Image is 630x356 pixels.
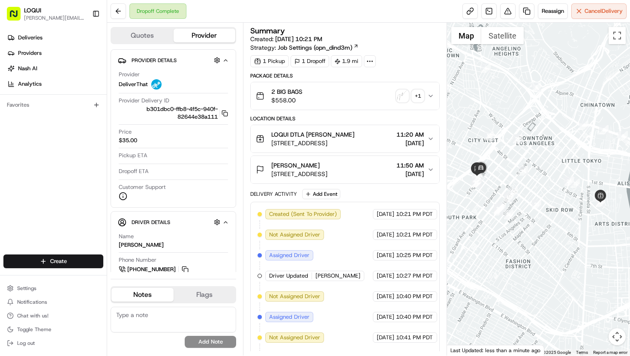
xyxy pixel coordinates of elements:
[609,27,626,44] button: Toggle fullscreen view
[396,130,424,139] span: 11:20 AM
[449,344,477,356] a: Open this area in Google Maps (opens a new window)
[111,29,174,42] button: Quotes
[17,285,36,292] span: Settings
[519,166,528,176] div: 14
[396,170,424,178] span: [DATE]
[251,82,439,110] button: 2 BIG BAGS$558.00signature_proof_of_delivery image+1
[3,310,103,322] button: Chat with us!
[609,328,626,345] button: Map camera controls
[377,251,394,259] span: [DATE]
[17,299,47,305] span: Notifications
[3,337,103,349] button: Log out
[151,79,162,90] img: profile_deliverthat_partner.png
[315,272,360,280] span: [PERSON_NAME]
[3,31,107,45] a: Deliveries
[250,55,289,67] div: 1 Pickup
[18,65,37,72] span: Nash AI
[440,84,449,93] div: 12
[269,313,309,321] span: Assigned Driver
[481,27,524,44] button: Show satellite imagery
[269,210,337,218] span: Created (Sent To Provider)
[412,90,424,102] div: + 1
[396,139,424,147] span: [DATE]
[570,179,580,188] div: 22
[271,139,354,147] span: [STREET_ADDRESS]
[24,15,85,21] span: [PERSON_NAME][EMAIL_ADDRESS][DOMAIN_NAME]
[118,53,229,67] button: Provider Details
[471,178,481,188] div: 31
[504,210,513,219] div: 26
[119,81,148,88] span: DeliverThat
[447,345,544,356] div: Last Updated: less than a minute ago
[494,204,504,214] div: 29
[396,251,433,259] span: 10:25 PM PDT
[396,161,424,170] span: 11:50 AM
[3,296,103,308] button: Notifications
[119,97,169,105] span: Provider Delivery ID
[532,82,541,92] div: 5
[524,350,571,355] span: Map data ©2025 Google
[396,90,424,102] button: signature_proof_of_delivery image+1
[3,77,107,91] a: Analytics
[618,131,628,141] div: 2
[532,200,541,209] div: 25
[269,272,308,280] span: Driver Updated
[3,282,103,294] button: Settings
[599,125,609,135] div: 3
[377,231,394,239] span: [DATE]
[508,187,518,197] div: 15
[118,215,229,229] button: Driver Details
[132,219,170,226] span: Driver Details
[302,189,340,199] button: Add Event
[119,105,228,121] button: b301dbc0-ffb8-4f5c-940f-82644e38a111
[174,288,236,302] button: Flags
[50,257,67,265] span: Create
[251,156,439,183] button: [PERSON_NAME][STREET_ADDRESS]11:50 AM[DATE]
[24,6,41,15] button: LOQUI
[17,340,35,347] span: Log out
[119,183,166,191] span: Customer Support
[576,350,588,355] a: Terms (opens in new tab)
[496,202,506,212] div: 17
[494,206,503,215] div: 19
[571,3,627,19] button: CancelDelivery
[396,272,433,280] span: 10:27 PM PDT
[278,43,359,52] a: Job Settings (opn_dind3m)
[119,71,140,78] span: Provider
[585,7,623,15] span: Cancel Delivery
[449,344,477,356] img: Google
[119,168,149,175] span: Dropoff ETA
[396,313,433,321] span: 10:40 PM PDT
[278,43,352,52] span: Job Settings (opn_dind3m)
[250,35,322,43] span: Created:
[481,63,491,73] div: 6
[3,62,107,75] a: Nash AI
[596,197,605,207] div: 23
[132,57,177,64] span: Provider Details
[269,231,320,239] span: Not Assigned Driver
[579,120,588,130] div: 4
[119,128,132,136] span: Price
[111,288,174,302] button: Notes
[377,313,394,321] span: [DATE]
[250,72,440,79] div: Package Details
[119,241,164,249] div: [PERSON_NAME]
[472,169,482,178] div: 33
[3,46,107,60] a: Providers
[542,7,564,15] span: Reassign
[119,152,147,159] span: Pickup ETA
[377,293,394,300] span: [DATE]
[250,191,297,197] div: Delivery Activity
[494,204,504,213] div: 30
[3,254,103,268] button: Create
[269,293,320,300] span: Not Assigned Driver
[275,35,322,43] span: [DATE] 10:21 PM
[119,265,190,274] a: [PHONE_NUMBER]
[271,96,303,105] span: $558.00
[127,266,176,273] span: [PHONE_NUMBER]
[396,90,408,102] img: signature_proof_of_delivery image
[271,170,327,178] span: [STREET_ADDRESS]
[17,312,48,319] span: Chat with us!
[472,178,481,187] div: 32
